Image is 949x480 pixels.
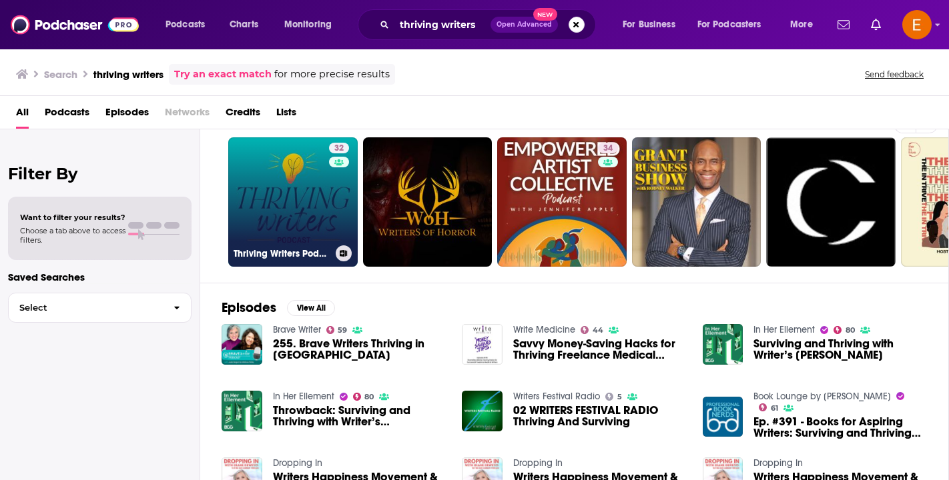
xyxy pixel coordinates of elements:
a: In Her Ellement [753,324,815,335]
a: 44 [581,326,603,334]
span: 59 [338,327,347,333]
a: All [16,101,29,129]
span: Select [9,303,163,312]
a: 34 [598,143,618,153]
img: 255. Brave Writers Thriving in College [222,324,262,365]
span: 34 [603,142,613,155]
a: Try an exact match [174,67,272,82]
a: 59 [326,326,348,334]
span: Open Advanced [497,21,552,28]
a: Throwback: Surviving and Thriving with Writer’s May Habib [273,405,446,427]
button: View All [287,300,335,316]
a: Show notifications dropdown [832,13,855,36]
a: Lists [276,101,296,129]
button: open menu [689,14,781,35]
span: More [790,15,813,34]
img: User Profile [902,10,932,39]
span: 80 [846,327,855,333]
span: Charts [230,15,258,34]
span: 32 [334,142,344,155]
a: Dropping In [273,457,322,469]
span: Logged in as emilymorris [902,10,932,39]
a: Write Medicine [513,324,575,335]
a: Charts [221,14,266,35]
a: Brave Writer [273,324,321,335]
a: 34 [497,137,627,267]
a: 80 [353,393,374,401]
a: 61 [759,403,778,411]
a: In Her Ellement [273,391,334,402]
span: New [533,8,557,21]
button: Select [8,293,192,323]
span: 80 [364,394,374,400]
a: 32 [329,143,349,153]
button: open menu [156,14,222,35]
button: open menu [613,14,692,35]
a: EpisodesView All [222,299,335,316]
a: Credits [226,101,260,129]
a: 255. Brave Writers Thriving in College [273,338,446,361]
a: Savvy Money-Saving Hacks for Thriving Freelance Medical Writers [513,338,687,361]
button: open menu [781,14,830,35]
img: 02 WRITERS FESTIVAL RADIO Thriving And Surviving [462,391,503,431]
img: Podchaser - Follow, Share and Rate Podcasts [11,12,139,37]
a: Ep. #391 - Books for Aspiring Writers: Surviving and Thriving during #NaNoWriMo [753,416,927,439]
button: Open AdvancedNew [491,17,558,33]
a: 80 [834,326,855,334]
span: Throwback: Surviving and Thriving with Writer’s [PERSON_NAME] [273,405,446,427]
a: 32Thriving Writers Podcast [228,137,358,267]
span: For Podcasters [697,15,761,34]
a: Show notifications dropdown [866,13,886,36]
h3: Search [44,68,77,81]
button: open menu [275,14,349,35]
button: Show profile menu [902,10,932,39]
a: Dropping In [513,457,563,469]
img: Savvy Money-Saving Hacks for Thriving Freelance Medical Writers [462,324,503,365]
p: Saved Searches [8,271,192,283]
span: For Business [623,15,675,34]
a: Podcasts [45,101,89,129]
span: Monitoring [284,15,332,34]
img: Throwback: Surviving and Thriving with Writer’s May Habib [222,391,262,431]
span: 61 [771,405,778,411]
span: Surviving and Thriving with Writer’s [PERSON_NAME] [753,338,927,361]
span: 255. Brave Writers Thriving in [GEOGRAPHIC_DATA] [273,338,446,361]
h2: Episodes [222,299,276,316]
h2: Filter By [8,164,192,183]
a: Surviving and Thriving with Writer’s May Habib [753,338,927,361]
span: 5 [617,394,622,400]
img: Ep. #391 - Books for Aspiring Writers: Surviving and Thriving during #NaNoWriMo [703,397,743,437]
a: Writers Festival Radio [513,391,600,402]
input: Search podcasts, credits, & more... [394,14,491,35]
div: Search podcasts, credits, & more... [370,9,609,40]
span: Want to filter your results? [20,213,125,222]
a: 02 WRITERS FESTIVAL RADIO Thriving And Surviving [513,405,687,427]
span: Networks [165,101,210,129]
a: 5 [605,393,622,401]
span: 44 [593,327,603,333]
button: Send feedback [861,69,928,80]
h3: thriving writers [93,68,164,81]
a: Dropping In [753,457,803,469]
img: Surviving and Thriving with Writer’s May Habib [703,324,743,365]
a: Episodes [105,101,149,129]
span: Podcasts [166,15,205,34]
span: for more precise results [274,67,390,82]
a: Book Lounge by Libby [753,391,891,402]
h3: Thriving Writers Podcast [234,248,330,259]
span: Choose a tab above to access filters. [20,226,125,245]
